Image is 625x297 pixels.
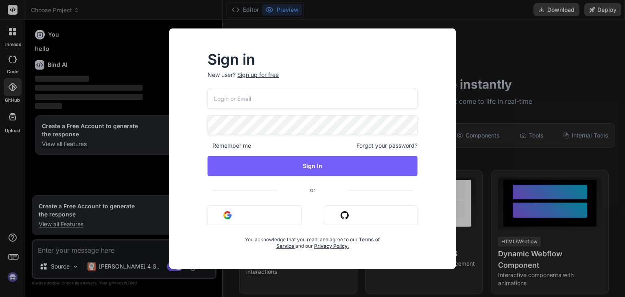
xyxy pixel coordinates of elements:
button: Sign in with Github [325,205,417,225]
span: or [278,180,348,200]
a: Terms of Service [276,236,380,249]
img: google [223,211,232,219]
div: You acknowledge that you read, and agree to our and our [243,231,382,249]
p: New user? [208,71,417,89]
input: Login or Email [208,89,417,109]
span: Remember me [208,142,251,150]
div: Sign up for free [237,71,279,79]
button: Sign in with Google [208,205,302,225]
a: Privacy Policy. [314,243,349,249]
h2: Sign in [208,53,417,66]
button: Sign In [208,156,417,176]
span: Forgot your password? [356,142,417,150]
img: github [341,211,349,219]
